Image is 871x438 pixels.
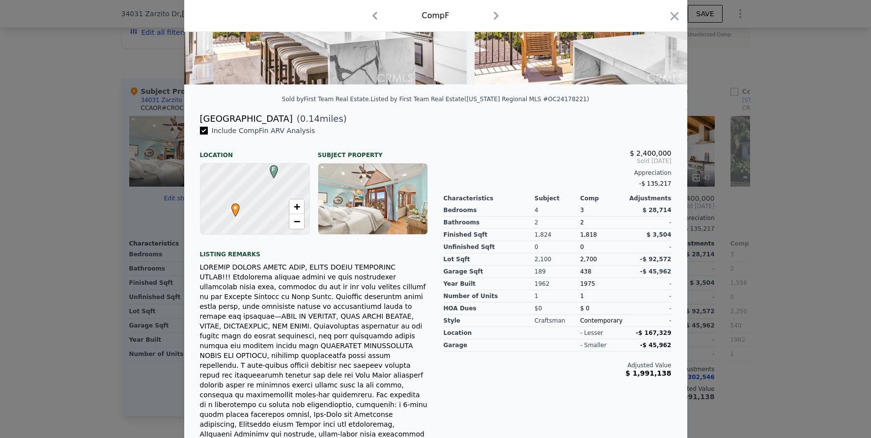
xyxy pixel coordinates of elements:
[229,203,235,209] div: •
[534,253,580,266] div: 2,100
[630,149,672,157] span: $ 2,400,000
[626,315,672,327] div: -
[293,112,347,126] span: ( miles)
[580,231,597,238] span: 1,818
[293,215,300,227] span: −
[208,127,319,135] span: Include Comp F in ARV Analysis
[444,290,535,302] div: Number of Units
[267,165,281,174] span: F
[640,268,672,275] span: -$ 45,962
[580,207,584,214] span: 3
[643,207,672,214] span: $ 28,714
[534,217,580,229] div: 2
[444,157,672,165] span: Sold [DATE]
[300,113,320,124] span: 0.14
[534,229,580,241] div: 1,824
[580,305,590,312] span: $ 0
[534,204,580,217] div: 4
[444,253,535,266] div: Lot Sqft
[293,200,300,213] span: +
[289,199,304,214] a: Zoom in
[580,341,607,349] div: - smaller
[229,200,242,215] span: •
[282,96,371,103] div: Sold by First Team Real Estate .
[580,244,584,250] span: 0
[444,169,672,177] div: Appreciation
[200,143,310,159] div: Location
[444,229,535,241] div: Finished Sqft
[534,278,580,290] div: 1962
[626,241,672,253] div: -
[580,315,626,327] div: Contemporary
[626,302,672,315] div: -
[444,204,535,217] div: Bedrooms
[626,217,672,229] div: -
[422,10,450,22] div: Comp F
[444,278,535,290] div: Year Built
[580,217,626,229] div: 2
[580,268,591,275] span: 438
[625,369,671,377] span: $ 1,991,138
[580,278,626,290] div: 1975
[444,194,535,202] div: Characteristics
[534,266,580,278] div: 189
[646,231,671,238] span: $ 3,504
[626,290,672,302] div: -
[580,256,597,263] span: 2,700
[534,241,580,253] div: 0
[534,290,580,302] div: 1
[444,217,535,229] div: Bathrooms
[370,96,589,103] div: Listed by First Team Real Estate ([US_STATE] Regional MLS #OC24178221)
[534,302,580,315] div: $0
[200,243,428,258] div: Listing remarks
[289,214,304,229] a: Zoom out
[640,342,672,349] span: -$ 45,962
[639,180,671,187] span: -$ 135,217
[444,266,535,278] div: Garage Sqft
[444,339,535,352] div: garage
[580,290,626,302] div: 1
[640,256,672,263] span: -$ 92,572
[580,329,603,337] div: - lesser
[580,194,626,202] div: Comp
[267,165,273,171] div: F
[444,327,535,339] div: location
[444,315,535,327] div: Style
[626,194,672,202] div: Adjustments
[534,315,580,327] div: Craftsman
[444,302,535,315] div: HOA Dues
[534,194,580,202] div: Subject
[318,143,428,159] div: Subject Property
[626,278,672,290] div: -
[200,112,293,126] div: [GEOGRAPHIC_DATA]
[636,329,671,336] span: -$ 167,329
[444,241,535,253] div: Unfinished Sqft
[444,361,672,369] div: Adjusted Value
